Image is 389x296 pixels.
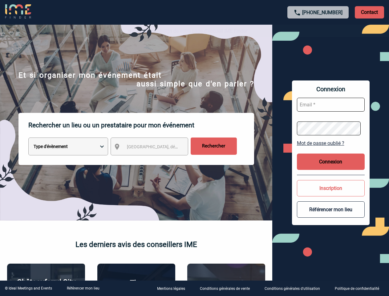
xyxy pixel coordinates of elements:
a: Politique de confidentialité [330,286,389,291]
a: Mentions légales [152,286,195,291]
a: Conditions générales de vente [195,286,260,291]
a: Référencer mon lieu [67,286,99,290]
p: Mentions légales [157,287,185,291]
p: Conditions générales de vente [200,287,250,291]
p: Conditions générales d'utilisation [265,287,320,291]
div: © Ideal Meetings and Events [5,286,52,290]
p: Politique de confidentialité [335,287,379,291]
a: Conditions générales d'utilisation [260,286,330,291]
